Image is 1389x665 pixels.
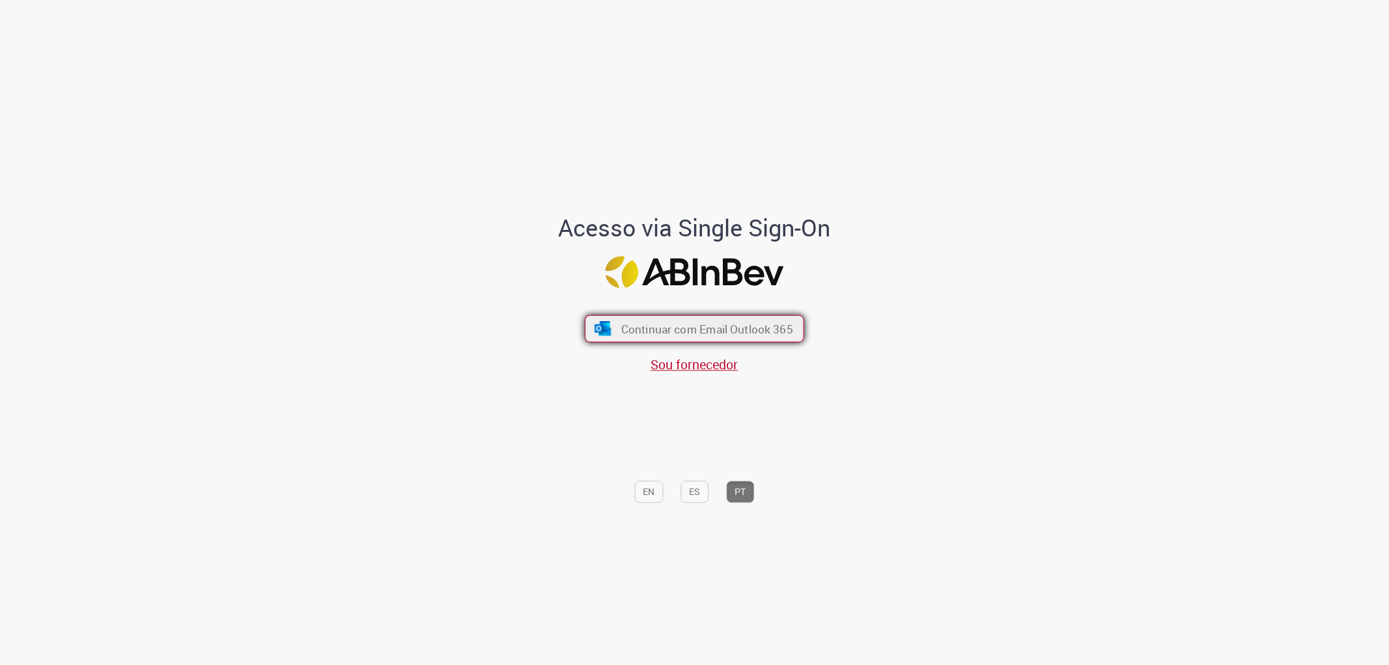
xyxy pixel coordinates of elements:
[681,481,709,503] button: ES
[651,356,738,373] a: Sou fornecedor
[727,481,755,503] button: PT
[606,257,784,289] img: Logo ABInBev
[593,321,612,335] img: ícone Azure/Microsoft 360
[621,321,793,336] span: Continuar com Email Outlook 365
[514,215,875,241] h1: Acesso via Single Sign-On
[635,481,664,503] button: EN
[585,315,804,342] button: ícone Azure/Microsoft 360 Continuar com Email Outlook 365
